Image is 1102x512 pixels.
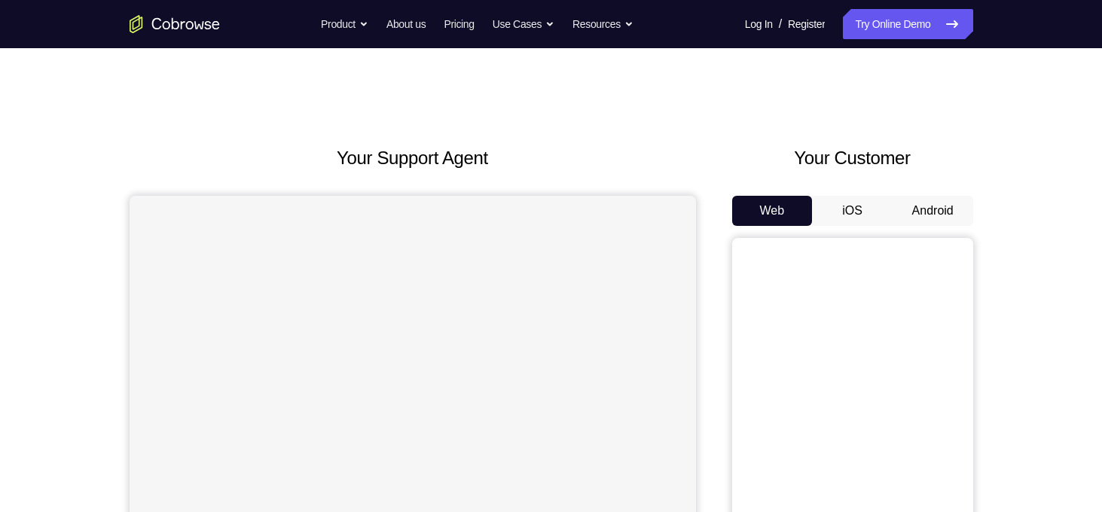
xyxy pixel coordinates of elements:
[572,9,633,39] button: Resources
[321,9,368,39] button: Product
[130,15,220,33] a: Go to the home page
[444,9,474,39] a: Pricing
[386,9,426,39] a: About us
[745,9,773,39] a: Log In
[893,196,973,226] button: Android
[732,196,813,226] button: Web
[732,145,973,172] h2: Your Customer
[130,145,696,172] h2: Your Support Agent
[788,9,825,39] a: Register
[493,9,554,39] button: Use Cases
[843,9,972,39] a: Try Online Demo
[812,196,893,226] button: iOS
[779,15,782,33] span: /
